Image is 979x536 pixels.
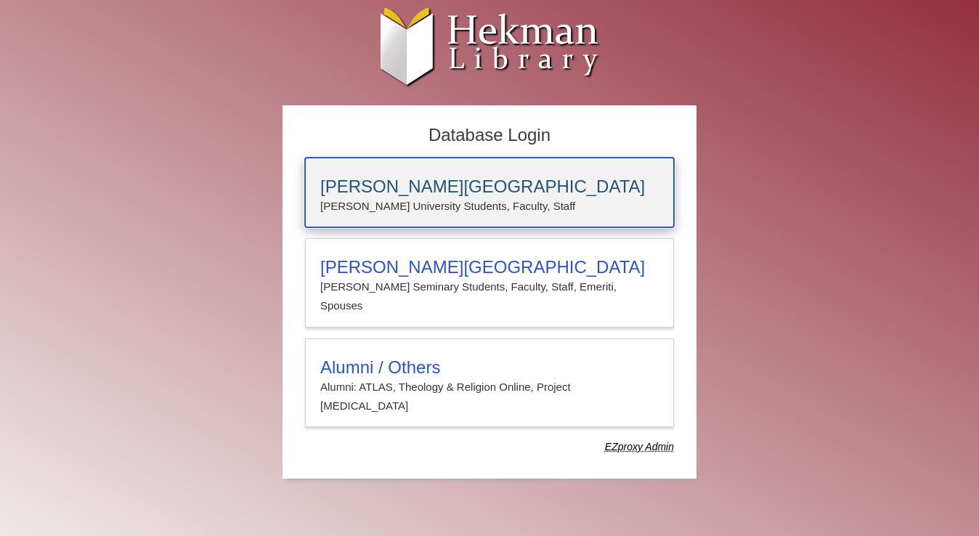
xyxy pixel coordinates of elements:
p: [PERSON_NAME] Seminary Students, Faculty, Staff, Emeriti, Spouses [320,277,659,316]
h3: [PERSON_NAME][GEOGRAPHIC_DATA] [320,257,659,277]
p: [PERSON_NAME] University Students, Faculty, Staff [320,197,659,216]
dfn: Use Alumni login [605,441,674,452]
h3: [PERSON_NAME][GEOGRAPHIC_DATA] [320,176,659,197]
h3: Alumni / Others [320,357,659,378]
p: Alumni: ATLAS, Theology & Religion Online, Project [MEDICAL_DATA] [320,378,659,416]
a: [PERSON_NAME][GEOGRAPHIC_DATA][PERSON_NAME] University Students, Faculty, Staff [305,158,674,227]
h2: Database Login [298,121,681,150]
a: [PERSON_NAME][GEOGRAPHIC_DATA][PERSON_NAME] Seminary Students, Faculty, Staff, Emeriti, Spouses [305,238,674,328]
summary: Alumni / OthersAlumni: ATLAS, Theology & Religion Online, Project [MEDICAL_DATA] [320,357,659,416]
